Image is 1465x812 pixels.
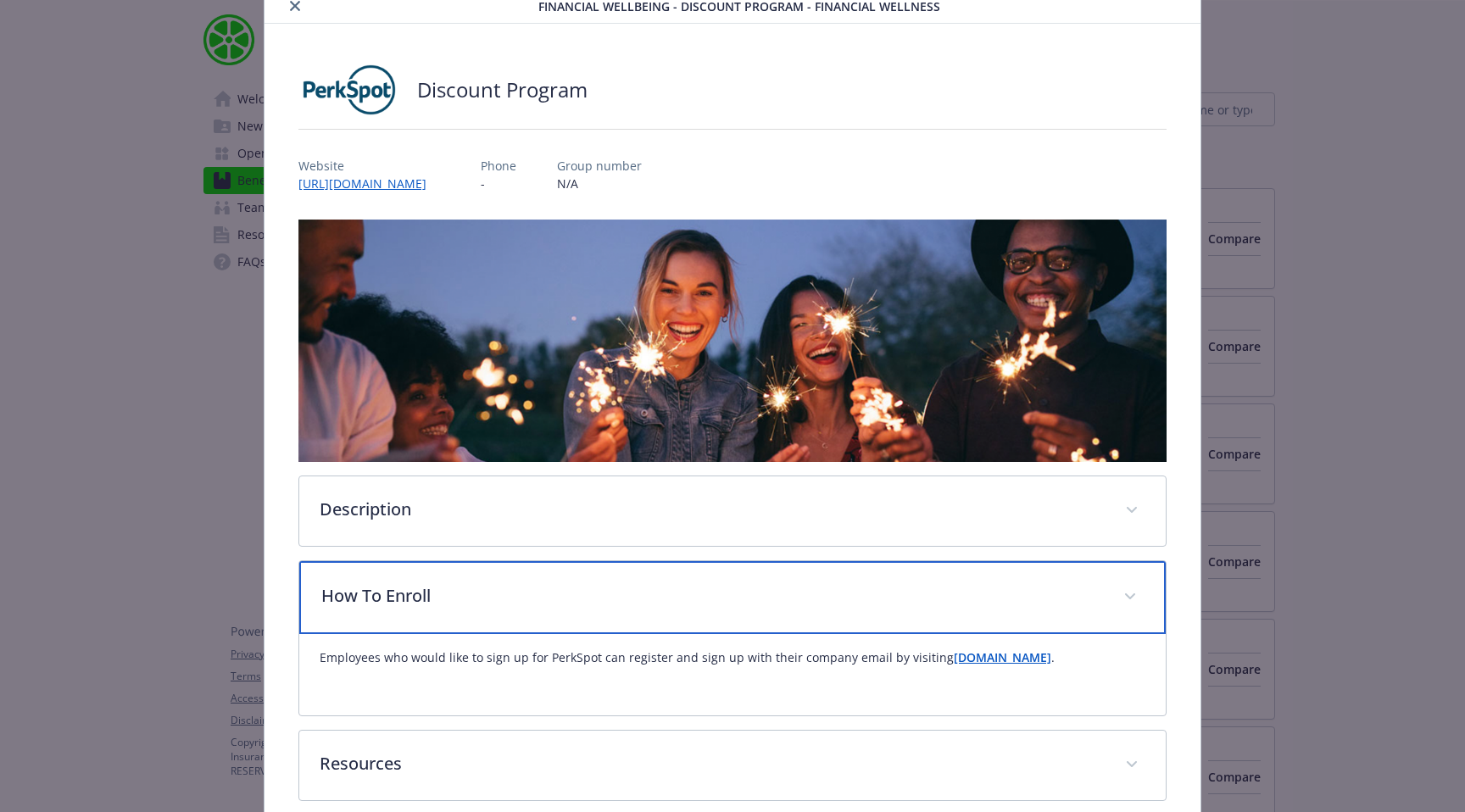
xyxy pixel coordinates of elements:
[298,220,1167,462] img: banner
[299,561,1166,634] div: How To Enroll
[481,157,516,175] p: Phone
[299,634,1166,715] div: How To Enroll
[954,649,1051,665] a: [DOMAIN_NAME]
[320,497,1105,522] p: Description
[298,157,440,175] p: Website
[320,751,1105,776] p: Resources
[557,175,642,192] p: N/A
[557,157,642,175] p: Group number
[320,648,1145,668] p: Employees who would like to sign up for PerkSpot can register and sign up with their company emai...
[417,75,588,104] h2: Discount Program
[321,583,1103,609] p: How To Enroll
[298,175,440,192] a: [URL][DOMAIN_NAME]
[481,175,516,192] p: -
[299,476,1166,546] div: Description
[298,64,400,115] img: PerkSpot
[299,731,1166,800] div: Resources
